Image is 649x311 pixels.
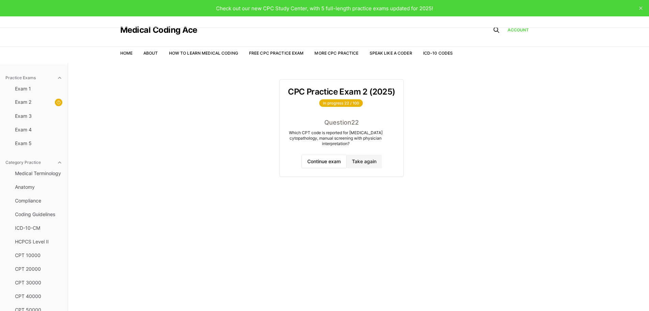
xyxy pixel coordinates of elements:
button: ICD-10-CM [12,223,65,234]
button: CPT 40000 [12,291,65,302]
span: Compliance [15,197,62,204]
span: Exam 5 [15,140,62,147]
span: ICD-10-CM [15,225,62,231]
button: Continue exam [302,155,346,168]
button: Exam 1 [12,83,65,94]
span: Exam 1 [15,85,62,92]
span: CPT 10000 [15,252,62,259]
button: Medical Terminology [12,168,65,179]
span: CPT 30000 [15,279,62,286]
a: ICD-10 Codes [423,51,453,56]
span: HCPCS Level II [15,238,62,245]
span: Anatomy [15,184,62,190]
button: Practice Exams [3,72,65,83]
a: About [143,51,158,56]
button: Exam 4 [12,124,65,135]
a: More CPC Practice [314,51,358,56]
button: Compliance [12,195,65,206]
a: Medical Coding Ace [120,26,197,34]
h3: CPC Practice Exam 2 (2025) [288,88,395,96]
span: CPT 40000 [15,293,62,300]
button: Take again [346,155,382,168]
a: How to Learn Medical Coding [169,51,238,56]
button: Category Practice [3,157,65,168]
span: Coding Guidelines [15,211,62,218]
button: Exam 5 [12,138,65,149]
button: close [635,3,646,14]
button: CPT 20000 [12,264,65,274]
button: HCPCS Level II [12,236,65,247]
span: CPT 20000 [15,266,62,272]
div: Which CPT code is reported for [MEDICAL_DATA] cytopathology, manual screening with physician inte... [288,130,383,146]
button: Anatomy [12,182,65,193]
span: Exam 4 [15,126,62,133]
span: Exam 3 [15,113,62,119]
a: Free CPC Practice Exam [249,51,304,56]
span: Medical Terminology [15,170,62,177]
a: Speak Like a Coder [370,51,412,56]
span: Exam 2 [15,99,62,106]
div: Question 22 [288,118,395,127]
a: Home [120,51,133,56]
a: Account [508,27,529,33]
button: CPT 30000 [12,277,65,288]
div: In progress 22 / 100 [319,99,363,107]
button: Exam 2 [12,97,65,108]
button: Coding Guidelines [12,209,65,220]
button: CPT 10000 [12,250,65,261]
span: Check out our new CPC Study Center, with 5 full-length practice exams updated for 2025! [216,5,433,12]
button: Exam 3 [12,111,65,122]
